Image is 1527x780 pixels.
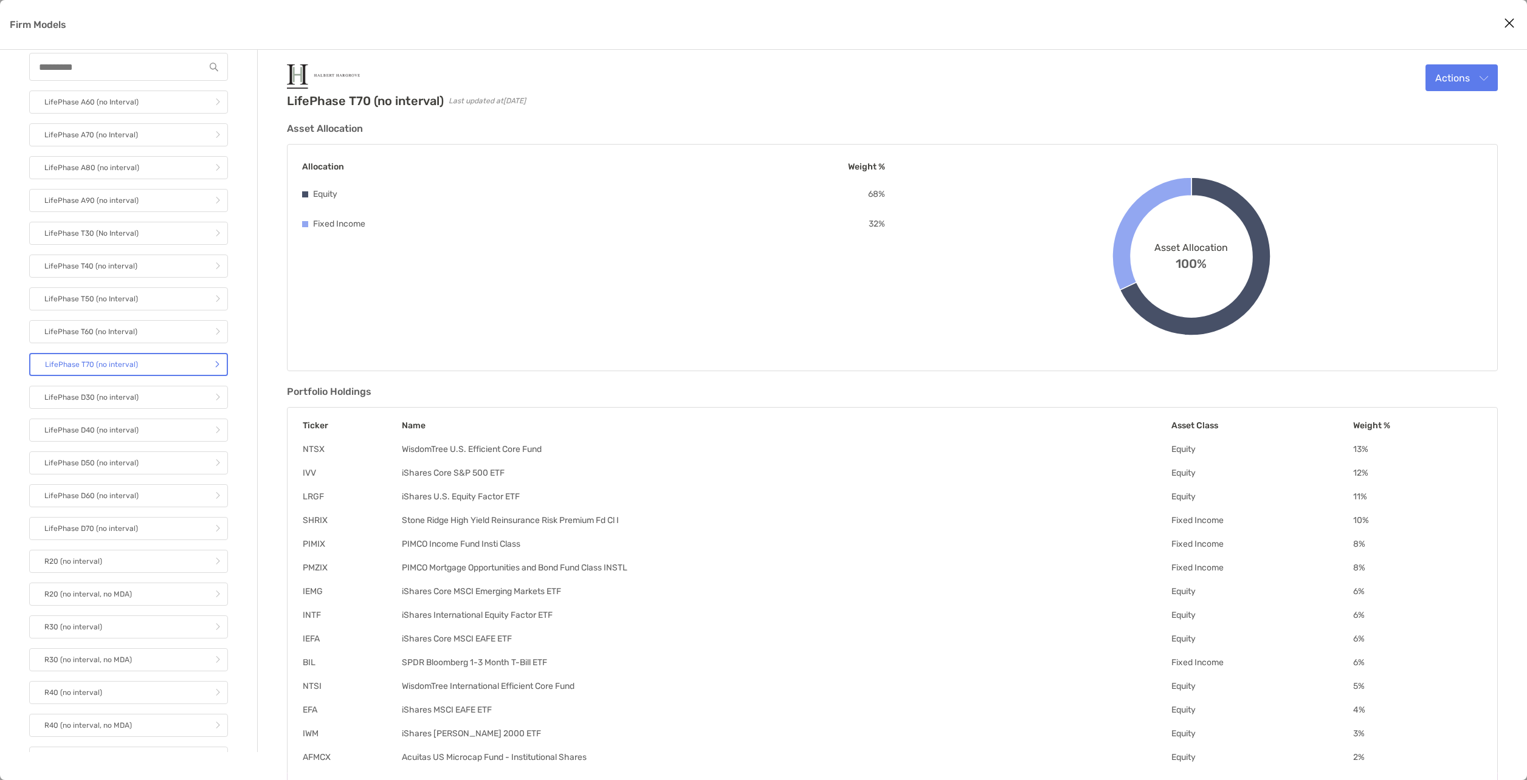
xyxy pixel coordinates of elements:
[313,216,365,231] p: Fixed Income
[210,63,218,72] img: input icon
[1353,443,1483,455] td: 13 %
[302,657,401,668] td: BIL
[401,420,1171,431] th: Name
[44,259,137,274] p: LifePhase T40 (no interval)
[401,633,1171,645] td: iShares Core MSCI EAFE ETF
[401,515,1171,526] td: Stone Ridge High Yield Reinsurance Risk Premium Fd Cl I
[29,353,228,376] a: LifePhase T70 (no interval)
[1353,586,1483,597] td: 6 %
[29,123,228,146] a: LifePhase A70 (no Interval)
[1171,728,1353,739] td: Equity
[302,751,401,763] td: AFMCX
[44,751,102,766] p: R50 (no interval)
[29,583,228,606] a: R20 (no interval, no MDA)
[44,718,132,733] p: R40 (no interval, no MDA)
[29,255,228,278] a: LifePhase T40 (no interval)
[1171,680,1353,692] td: Equity
[401,704,1171,716] td: iShares MSCI EAFE ETF
[29,681,228,704] a: R40 (no interval)
[29,550,228,573] a: R20 (no interval)
[1171,633,1353,645] td: Equity
[44,95,139,110] p: LifePhase A60 (no Interval)
[44,193,139,208] p: LifePhase A90 (no interval)
[29,222,228,245] a: LifePhase T30 (No Interval)
[10,17,66,32] p: Firm Models
[401,443,1171,455] td: WisdomTree U.S. Efficient Core Fund
[44,488,139,504] p: LifePhase D60 (no interval)
[44,324,137,340] p: LifePhase T60 (no Interval)
[29,714,228,737] a: R40 (no interval, no MDA)
[29,91,228,114] a: LifePhase A60 (no Interval)
[302,420,401,431] th: Ticker
[302,159,344,174] p: Allocation
[44,226,139,241] p: LifePhase T30 (No Interval)
[29,320,228,343] a: LifePhase T60 (no Interval)
[401,467,1171,479] td: iShares Core S&P 500 ETF
[29,451,228,474] a: LifePhase D50 (no interval)
[1500,15,1518,33] button: Close modal
[44,292,138,307] p: LifePhase T50 (no Interval)
[1353,609,1483,621] td: 6 %
[287,94,444,108] h2: LifePhase T70 (no interval)
[1171,609,1353,621] td: Equity
[1154,242,1228,253] span: Asset Allocation
[401,586,1171,597] td: iShares Core MSCI Emerging Markets ETF
[848,159,885,174] p: Weight %
[1171,515,1353,526] td: Fixed Income
[868,186,885,202] p: 68 %
[29,648,228,671] a: R30 (no interval, no MDA)
[1171,538,1353,550] td: Fixed Income
[29,287,228,310] a: LifePhase T50 (no Interval)
[1425,64,1498,91] button: Actions
[29,517,228,540] a: LifePhase D70 (no interval)
[302,728,401,739] td: IWM
[44,685,102,700] p: R40 (no interval)
[29,615,228,638] a: R30 (no interval)
[1171,491,1353,502] td: Equity
[1353,420,1483,431] th: Weight %
[302,586,401,597] td: IEMG
[1353,467,1483,479] td: 12 %
[44,456,139,471] p: LifePhase D50 (no interval)
[1353,728,1483,739] td: 3 %
[1171,467,1353,479] td: Equity
[29,747,228,770] a: R50 (no interval)
[1171,704,1353,716] td: Equity
[302,538,401,550] td: PIMIX
[401,609,1171,621] td: iShares International Equity Factor ETF
[1353,491,1483,502] td: 11 %
[869,216,885,231] p: 32 %
[1353,704,1483,716] td: 4 %
[302,609,401,621] td: INTF
[1171,751,1353,763] td: Equity
[302,467,401,479] td: IVV
[44,160,139,176] p: LifePhase A80 (no interval)
[401,562,1171,573] td: PIMCO Mortgage Opportunities and Bond Fund Class INSTL
[1353,680,1483,692] td: 5 %
[44,554,102,569] p: R20 (no interval)
[302,633,401,645] td: IEFA
[1171,562,1353,573] td: Fixed Income
[29,419,228,442] a: LifePhase D40 (no interval)
[1353,515,1483,526] td: 10 %
[302,704,401,716] td: EFA
[449,97,526,105] span: Last updated at [DATE]
[302,562,401,573] td: PMZIX
[1353,657,1483,668] td: 6 %
[287,123,1498,134] h3: Asset Allocation
[401,491,1171,502] td: iShares U.S. Equity Factor ETF
[29,189,228,212] a: LifePhase A90 (no interval)
[401,680,1171,692] td: WisdomTree International Efficient Core Fund
[287,386,1498,397] h3: Portfolio Holdings
[401,728,1171,739] td: iShares [PERSON_NAME] 2000 ETF
[44,587,132,602] p: R20 (no interval, no MDA)
[29,156,228,179] a: LifePhase A80 (no interval)
[401,657,1171,668] td: SPDR Bloomberg 1-3 Month T-Bill ETF
[1353,751,1483,763] td: 2 %
[1353,562,1483,573] td: 8 %
[313,186,337,202] p: Equity
[1171,657,1353,668] td: Fixed Income
[302,680,401,692] td: NTSI
[401,751,1171,763] td: Acuitas US Microcap Fund - Institutional Shares
[287,64,360,89] img: Company Logo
